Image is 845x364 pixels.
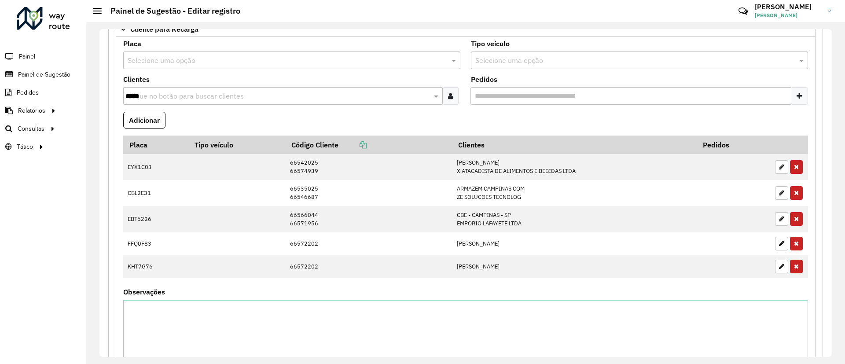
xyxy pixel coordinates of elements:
[18,124,44,133] span: Consultas
[286,255,452,278] td: 66572202
[17,142,33,151] span: Tático
[130,26,198,33] span: Cliente para Recarga
[452,180,697,206] td: ARMAZEM CAMPINAS COM ZE SOLUCOES TECNOLOG
[755,11,821,19] span: [PERSON_NAME]
[452,255,697,278] td: [PERSON_NAME]
[123,136,188,154] th: Placa
[286,206,452,232] td: 66566044 66571956
[123,255,188,278] td: KHT7G76
[123,287,165,297] label: Observações
[755,3,821,11] h3: [PERSON_NAME]
[286,136,452,154] th: Código Cliente
[123,232,188,255] td: FFQ0F83
[123,154,188,180] td: EYX1C03
[18,70,70,79] span: Painel de Sugestão
[471,38,510,49] label: Tipo veículo
[188,136,285,154] th: Tipo veículo
[123,206,188,232] td: EBT6226
[338,140,367,149] a: Copiar
[286,154,452,180] td: 66542025 66574939
[123,38,141,49] label: Placa
[734,2,753,21] a: Contato Rápido
[471,74,497,85] label: Pedidos
[697,136,770,154] th: Pedidos
[452,136,697,154] th: Clientes
[286,232,452,255] td: 66572202
[286,180,452,206] td: 66535025 66546687
[452,206,697,232] td: CBE - CAMPINAS - SP EMPORIO LAFAYETE LTDA
[18,106,45,115] span: Relatórios
[123,180,188,206] td: CBL2E31
[116,22,816,37] a: Cliente para Recarga
[452,232,697,255] td: [PERSON_NAME]
[452,154,697,180] td: [PERSON_NAME] X ATACADISTA DE ALIMENTOS E BEBIDAS LTDA
[102,6,240,16] h2: Painel de Sugestão - Editar registro
[123,112,165,129] button: Adicionar
[123,74,150,85] label: Clientes
[17,88,39,97] span: Pedidos
[19,52,35,61] span: Painel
